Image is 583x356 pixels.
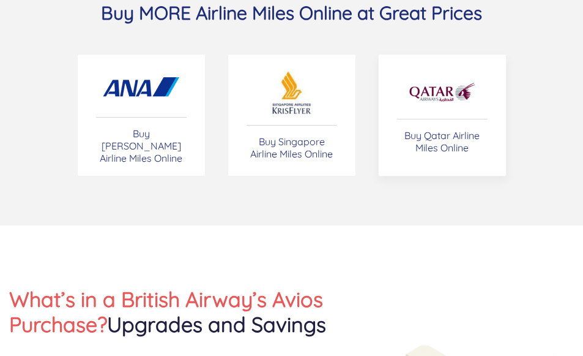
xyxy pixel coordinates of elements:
span: Upgrades and Savings [107,311,326,338]
a: Buy Singapore Airline Miles Online [228,54,356,176]
p: Buy [PERSON_NAME] Airline Miles Online [96,127,187,164]
a: Buy Qatar Airline Miles Online [378,54,507,176]
h2: What’s in a British Airway’s Avios Purchase? [9,287,331,337]
p: Buy Qatar Airline Miles Online [397,129,488,154]
img: Buy ANA miles online [100,66,183,107]
img: Buy British Airways airline miles online [270,70,313,115]
p: Buy Singapore Airline Miles Online [247,135,337,160]
img: Buy Qatr miles online [408,76,477,109]
a: Buy [PERSON_NAME] Airline Miles Online [77,54,206,176]
h3: Buy MORE Airline Miles Online at Great Prices [9,1,574,25]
